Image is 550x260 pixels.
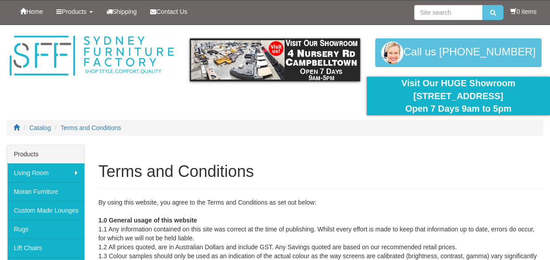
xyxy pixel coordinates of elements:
a: Custom Made Lounges [7,201,84,220]
a: Shipping [100,0,144,23]
span: Home [26,8,43,15]
a: Moran Furniture [7,182,84,201]
a: Terms and Conditions [61,124,121,131]
a: Products [50,0,99,23]
span: Products [62,8,86,15]
span: Shipping [113,8,137,15]
a: Catalog [29,124,51,131]
img: Sydney Furniture Factory [7,34,176,78]
a: Lift Chairs [7,239,84,257]
input: Site search [414,5,483,20]
a: Rugs [7,220,84,239]
span: Contact Us [156,8,187,15]
a: Living Room [7,164,84,182]
a: Contact Us [143,0,194,23]
a: Home [13,0,50,23]
div: Visit Our HUGE Showroom [STREET_ADDRESS] Open 7 Days 9am to 5pm [374,77,543,115]
div: Products [7,145,84,164]
h1: Terms and Conditions [98,163,543,180]
li: 0 items [510,7,537,16]
strong: 1.0 General usage of this website [98,217,197,224]
img: showroom.gif [190,38,360,81]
